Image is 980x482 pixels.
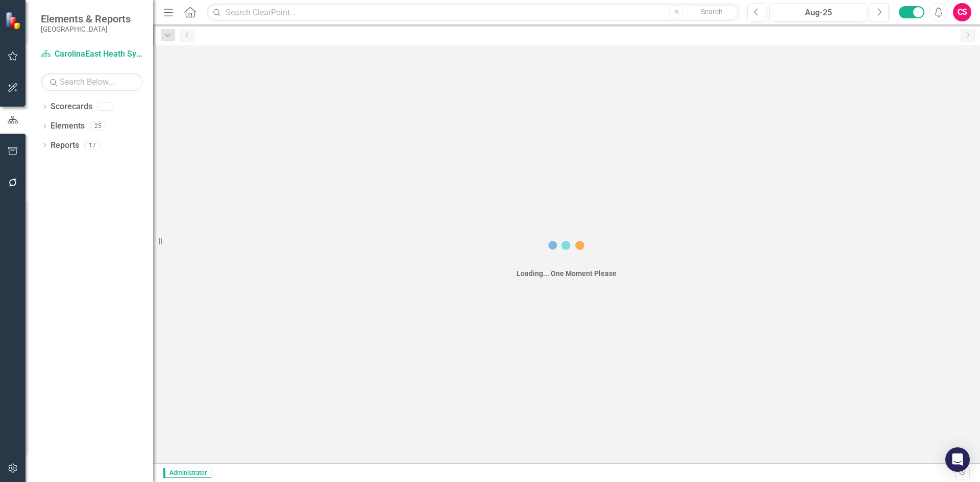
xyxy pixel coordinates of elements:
input: Search Below... [41,73,143,91]
div: Loading... One Moment Please [517,268,617,278]
span: Search [701,8,723,16]
button: Aug-25 [769,3,867,21]
a: Elements [51,120,85,132]
small: [GEOGRAPHIC_DATA] [41,25,131,33]
button: CS [953,3,971,21]
div: 17 [84,141,101,149]
button: Search [686,5,737,19]
a: Reports [51,140,79,151]
img: ClearPoint Strategy [5,11,23,29]
a: Scorecards [51,101,92,113]
div: Open Intercom Messenger [945,447,970,472]
input: Search ClearPoint... [207,4,740,21]
div: 25 [90,122,106,131]
span: Elements & Reports [41,13,131,25]
div: Aug-25 [773,7,864,19]
span: Administrator [163,468,211,478]
a: CarolinaEast Heath System PI Priorities [41,48,143,60]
